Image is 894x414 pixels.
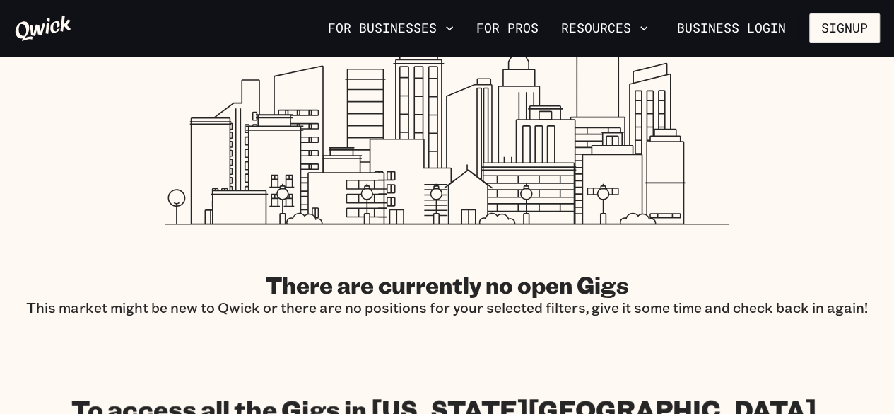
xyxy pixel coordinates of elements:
button: Signup [809,13,880,43]
a: Business Login [665,13,798,43]
button: For Businesses [322,16,459,40]
h2: There are currently no open Gigs [26,270,868,299]
button: Resources [555,16,654,40]
p: This market might be new to Qwick or there are no positions for your selected filters, give it so... [26,299,868,316]
a: For Pros [471,16,544,40]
